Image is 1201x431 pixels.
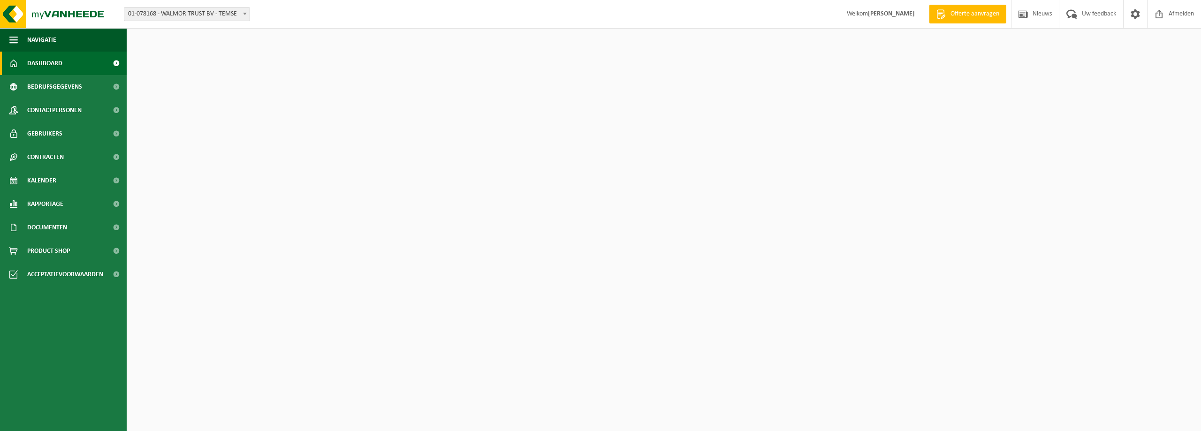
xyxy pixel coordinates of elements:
span: 01-078168 - WALMOR TRUST BV - TEMSE [124,7,250,21]
span: Documenten [27,216,67,239]
span: Offerte aanvragen [948,9,1002,19]
span: Acceptatievoorwaarden [27,263,103,286]
span: Rapportage [27,192,63,216]
span: 01-078168 - WALMOR TRUST BV - TEMSE [124,8,250,21]
span: Gebruikers [27,122,62,145]
span: Product Shop [27,239,70,263]
span: Contactpersonen [27,98,82,122]
a: Offerte aanvragen [929,5,1006,23]
strong: [PERSON_NAME] [868,10,915,17]
span: Bedrijfsgegevens [27,75,82,98]
span: Navigatie [27,28,56,52]
span: Dashboard [27,52,62,75]
span: Contracten [27,145,64,169]
span: Kalender [27,169,56,192]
